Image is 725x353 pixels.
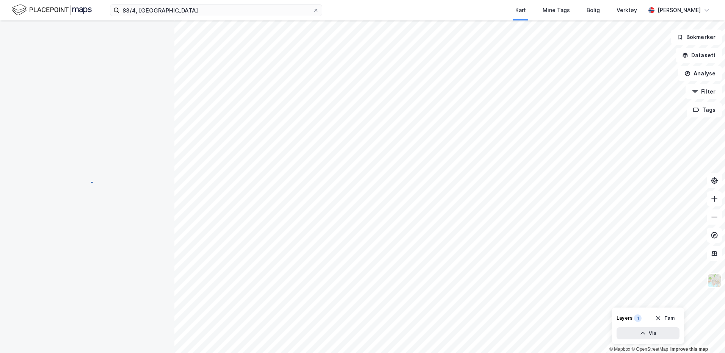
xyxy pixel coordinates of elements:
[617,6,637,15] div: Verktøy
[634,314,642,322] div: 1
[650,312,679,324] button: Tøm
[617,315,632,321] div: Layers
[686,84,722,99] button: Filter
[687,317,725,353] iframe: Chat Widget
[12,3,92,17] img: logo.f888ab2527a4732fd821a326f86c7f29.svg
[515,6,526,15] div: Kart
[671,30,722,45] button: Bokmerker
[678,66,722,81] button: Analyse
[587,6,600,15] div: Bolig
[631,347,668,352] a: OpenStreetMap
[543,6,570,15] div: Mine Tags
[707,273,722,288] img: Z
[670,347,708,352] a: Improve this map
[658,6,701,15] div: [PERSON_NAME]
[119,5,313,16] input: Søk på adresse, matrikkel, gårdeiere, leietakere eller personer
[609,347,630,352] a: Mapbox
[81,176,93,188] img: spinner.a6d8c91a73a9ac5275cf975e30b51cfb.svg
[676,48,722,63] button: Datasett
[617,327,679,339] button: Vis
[687,317,725,353] div: Kontrollprogram for chat
[687,102,722,117] button: Tags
